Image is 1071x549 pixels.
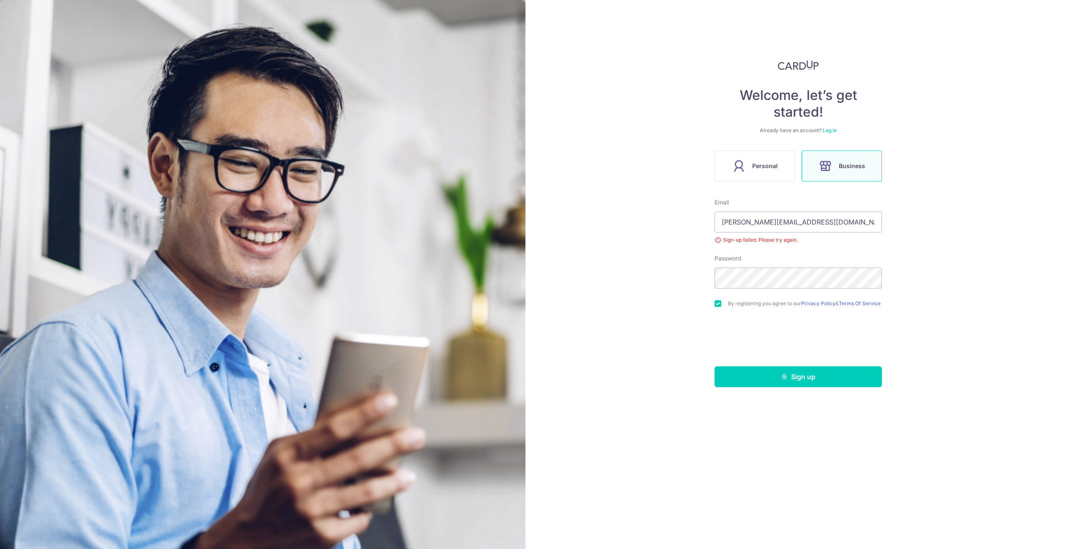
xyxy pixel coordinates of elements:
[715,366,882,387] button: Sign up
[715,87,882,120] h4: Welcome, let’s get started!
[715,236,882,244] div: Sign-up failed. Please try again.
[715,212,882,232] input: Enter your Email
[711,151,798,181] a: Personal
[839,300,881,306] a: Terms Of Service
[778,60,819,70] img: CardUp Logo
[839,161,865,171] span: Business
[798,151,885,181] a: Business
[822,127,837,133] a: Log in
[715,127,882,134] div: Already have an account?
[715,198,729,207] label: Email
[801,300,835,306] a: Privacy Policy
[728,300,882,307] label: By registering you agree to our &
[752,161,778,171] span: Personal
[715,254,741,263] label: Password
[735,324,862,356] iframe: reCAPTCHA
